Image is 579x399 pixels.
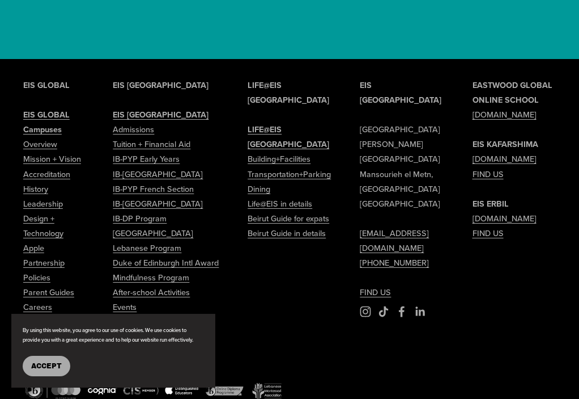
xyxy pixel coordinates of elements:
[360,255,429,270] a: [PHONE_NUMBER]
[23,182,48,196] a: History
[23,300,52,314] a: Careers
[414,306,425,317] a: LinkedIn
[113,241,181,255] a: Lebanese Program
[113,270,189,285] a: Mindfulness Program
[113,108,208,120] strong: EIS [GEOGRAPHIC_DATA]
[23,123,62,135] strong: Campuses
[113,182,194,196] a: IB-PYP French Section
[113,122,154,137] a: Admissions
[472,167,504,182] a: FIND US
[360,285,391,300] a: FIND US
[113,137,190,152] a: Tuition + Financial Aid
[248,167,331,182] a: Transportation+Parking
[248,182,270,196] a: Dining
[472,107,537,122] a: [DOMAIN_NAME]
[248,211,329,226] a: Beirut Guide for expats
[248,196,312,211] a: Life@EIS in details
[248,123,329,150] strong: LIFE@EIS [GEOGRAPHIC_DATA]
[248,152,310,166] a: Building+Facilities
[113,211,167,226] a: IB-DP Program
[360,306,371,317] a: Instagram
[360,226,444,255] a: [EMAIL_ADDRESS][DOMAIN_NAME]
[23,285,74,300] a: Parent Guides
[472,211,537,226] a: [DOMAIN_NAME]
[472,138,538,150] strong: EIS KAFARSHIMA
[113,285,190,300] a: After-school Activities
[113,255,219,270] a: Duke of Edinburgh Intl Award
[396,306,407,317] a: Facebook
[31,362,62,370] span: Accept
[23,241,84,270] a: Apple Partnership
[23,325,204,345] p: By using this website, you agree to our use of cookies. We use cookies to provide you with a grea...
[113,226,193,241] a: [GEOGRAPHIC_DATA]
[113,196,203,211] a: IB-[GEOGRAPHIC_DATA]
[378,306,389,317] a: TikTok
[23,356,70,376] button: Accept
[472,226,504,241] a: FIND US
[248,226,326,241] a: Beirut Guide in details
[11,314,215,388] section: Cookie banner
[23,152,81,166] a: Mission + Vision
[360,78,444,299] p: [GEOGRAPHIC_DATA] [PERSON_NAME][GEOGRAPHIC_DATA] Mansourieh el Metn, [GEOGRAPHIC_DATA] [GEOGRAPHI...
[23,270,50,285] a: Policies
[360,79,441,106] strong: EIS [GEOGRAPHIC_DATA]
[472,152,537,166] a: [DOMAIN_NAME]
[248,79,329,106] strong: LIFE@EIS [GEOGRAPHIC_DATA]
[248,122,331,152] a: LIFE@EIS [GEOGRAPHIC_DATA]
[23,167,70,182] a: Accreditation
[113,79,208,91] strong: EIS [GEOGRAPHIC_DATA]
[23,108,70,120] strong: EIS GLOBAL
[23,79,70,91] strong: EIS GLOBAL
[23,137,57,152] a: Overview
[113,300,137,314] a: Events
[472,198,509,209] strong: EIS ERBIL
[23,211,84,241] a: Design + Technology
[23,122,62,137] a: Campuses
[113,152,180,166] a: IB-PYP Early Years
[472,79,552,106] strong: EASTWOOD GLOBAL ONLINE SCHOOL
[23,107,70,122] a: EIS GLOBAL
[23,196,63,211] a: Leadership
[113,107,208,122] a: EIS [GEOGRAPHIC_DATA]
[113,167,203,182] a: IB-[GEOGRAPHIC_DATA]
